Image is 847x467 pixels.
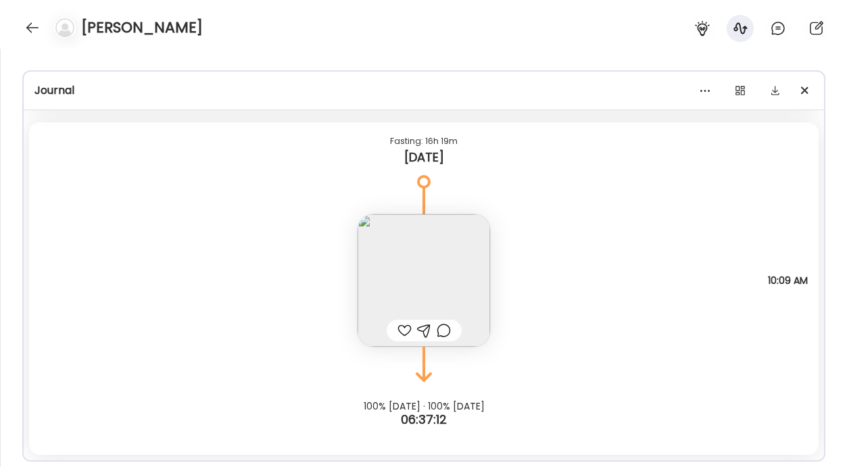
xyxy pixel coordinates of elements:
div: 06:37:12 [208,412,640,428]
h4: [PERSON_NAME] [81,17,203,39]
div: Journal [34,82,813,99]
span: 10:09 AM [768,274,808,287]
div: [DATE] [40,149,808,166]
div: 100% [DATE] · 100% [DATE] [208,401,640,412]
div: Fasting: 16h 19m [40,133,808,149]
img: bg-avatar-default.svg [55,18,74,37]
img: images%2FSyrGBYAVVvbbqagpCtJKyRqPwrD3%2FgHTwpD0NCkLn7DaxDWaq%2FhM8BTpeN6xwRaUZN4h9U_240 [358,214,490,347]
